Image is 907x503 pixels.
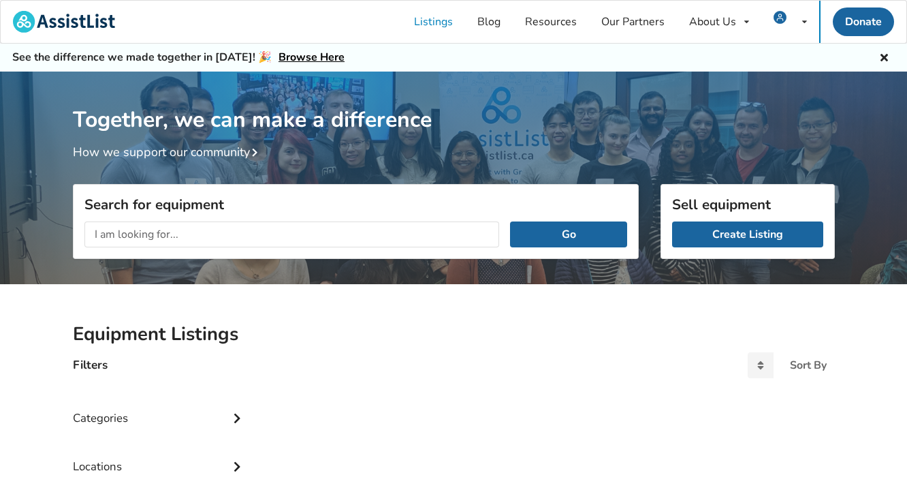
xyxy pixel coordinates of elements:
[510,222,626,247] button: Go
[672,222,823,247] a: Create Listing
[465,1,513,43] a: Blog
[12,50,345,65] h5: See the difference we made together in [DATE]! 🎉
[84,222,500,247] input: I am looking for...
[73,384,247,432] div: Categories
[790,360,827,371] div: Sort By
[73,322,835,346] h2: Equipment Listings
[73,432,247,481] div: Locations
[689,16,736,27] div: About Us
[513,1,589,43] a: Resources
[279,50,345,65] a: Browse Here
[672,196,823,213] h3: Sell equipment
[73,357,108,373] h4: Filters
[73,72,835,134] h1: Together, we can make a difference
[589,1,677,43] a: Our Partners
[833,7,894,36] a: Donate
[13,11,115,33] img: assistlist-logo
[402,1,465,43] a: Listings
[84,196,627,213] h3: Search for equipment
[774,11,786,24] img: user icon
[73,144,264,160] a: How we support our community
